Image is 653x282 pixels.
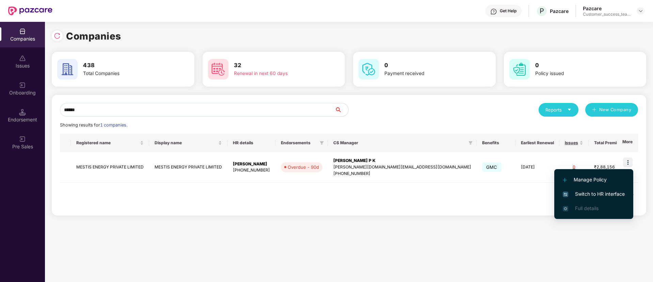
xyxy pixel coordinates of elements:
span: GMC [482,162,501,172]
button: search [334,103,349,117]
img: svg+xml;base64,PHN2ZyB4bWxucz0iaHR0cDovL3d3dy53My5vcmcvMjAwMC9zdmciIHdpZHRoPSI2MCIgaGVpZ2h0PSI2MC... [509,59,530,79]
th: Display name [149,134,227,152]
span: filter [320,141,324,145]
span: Full details [575,205,599,211]
span: caret-down [567,107,572,112]
div: [PHONE_NUMBER] [233,167,270,174]
span: Issues [565,140,578,146]
div: Payment received [384,70,470,77]
th: Total Premium [589,134,634,152]
td: [DATE] [515,152,559,183]
div: Overdue - 90d [288,164,319,170]
img: svg+xml;base64,PHN2ZyB3aWR0aD0iMjAiIGhlaWdodD0iMjAiIHZpZXdCb3g9IjAgMCAyMCAyMCIgZmlsbD0ibm9uZSIgeG... [19,82,26,89]
span: CS Manager [333,140,466,146]
span: P [540,7,544,15]
img: svg+xml;base64,PHN2ZyB4bWxucz0iaHR0cDovL3d3dy53My5vcmcvMjAwMC9zdmciIHdpZHRoPSIxMi4yMDEiIGhlaWdodD... [563,178,567,182]
span: 1 companies. [100,122,127,128]
img: svg+xml;base64,PHN2ZyB4bWxucz0iaHR0cDovL3d3dy53My5vcmcvMjAwMC9zdmciIHdpZHRoPSI2MCIgaGVpZ2h0PSI2MC... [208,59,228,79]
span: Showing results for [60,122,127,128]
img: svg+xml;base64,PHN2ZyB4bWxucz0iaHR0cDovL3d3dy53My5vcmcvMjAwMC9zdmciIHdpZHRoPSI2MCIgaGVpZ2h0PSI2MC... [359,59,379,79]
img: icon [623,158,633,167]
div: [PERSON_NAME] P K [333,158,471,164]
span: Endorsements [281,140,317,146]
th: Registered name [71,134,149,152]
img: svg+xml;base64,PHN2ZyB3aWR0aD0iMjAiIGhlaWdodD0iMjAiIHZpZXdCb3g9IjAgMCAyMCAyMCIgZmlsbD0ibm9uZSIgeG... [19,136,26,143]
img: svg+xml;base64,PHN2ZyBpZD0iSXNzdWVzX2Rpc2FibGVkIiB4bWxucz0iaHR0cDovL3d3dy53My5vcmcvMjAwMC9zdmciIH... [19,55,26,62]
button: plusNew Company [585,103,638,117]
img: New Pazcare Logo [8,6,52,15]
div: Pazcare [550,8,569,14]
div: 0 [565,164,583,170]
th: Issues [559,134,589,152]
div: ₹2,88,156 [594,164,628,170]
div: [PERSON_NAME][DOMAIN_NAME][EMAIL_ADDRESS][DOMAIN_NAME] [333,164,471,170]
h3: 32 [234,61,320,70]
td: MESTIS ENERGY PRIVATE LIMITED [71,152,149,183]
th: HR details [227,134,275,152]
img: svg+xml;base64,PHN2ZyBpZD0iSGVscC0zMngzMiIgeG1sbnM9Imh0dHA6Ly93d3cudzMub3JnLzIwMDAvc3ZnIiB3aWR0aD... [490,8,497,15]
span: search [334,107,348,113]
h3: 0 [384,61,470,70]
div: [PHONE_NUMBER] [333,170,471,177]
h3: 0 [535,61,621,70]
span: Manage Policy [563,176,625,183]
img: svg+xml;base64,PHN2ZyB3aWR0aD0iMTQuNSIgaGVpZ2h0PSIxNC41IiB2aWV3Qm94PSIwIDAgMTYgMTYiIGZpbGw9Im5vbm... [19,109,26,116]
img: svg+xml;base64,PHN2ZyBpZD0iUmVsb2FkLTMyeDMyIiB4bWxucz0iaHR0cDovL3d3dy53My5vcmcvMjAwMC9zdmciIHdpZH... [54,32,61,39]
h3: 438 [83,61,169,70]
div: Total Companies [83,70,169,77]
img: svg+xml;base64,PHN2ZyBpZD0iRHJvcGRvd24tMzJ4MzIiIHhtbG5zPSJodHRwOi8vd3d3LnczLm9yZy8yMDAwL3N2ZyIgd2... [638,8,643,14]
th: More [617,134,638,152]
img: svg+xml;base64,PHN2ZyB4bWxucz0iaHR0cDovL3d3dy53My5vcmcvMjAwMC9zdmciIHdpZHRoPSI2MCIgaGVpZ2h0PSI2MC... [57,59,78,79]
div: Get Help [500,8,516,14]
th: Benefits [477,134,515,152]
div: Customer_success_team_lead [583,12,631,17]
div: Reports [545,106,572,113]
div: [PERSON_NAME] [233,161,270,167]
th: Earliest Renewal [515,134,559,152]
span: plus [592,107,596,113]
img: svg+xml;base64,PHN2ZyBpZD0iQ29tcGFuaWVzIiB4bWxucz0iaHR0cDovL3d3dy53My5vcmcvMjAwMC9zdmciIHdpZHRoPS... [19,28,26,35]
td: MESTIS ENERGY PRIVATE LIMITED [149,152,227,183]
div: Policy issued [535,70,621,77]
div: Renewal in next 60 days [234,70,320,77]
span: filter [467,139,474,147]
span: filter [318,139,325,147]
span: New Company [599,106,632,113]
img: svg+xml;base64,PHN2ZyB4bWxucz0iaHR0cDovL3d3dy53My5vcmcvMjAwMC9zdmciIHdpZHRoPSIxNiIgaGVpZ2h0PSIxNi... [563,192,568,197]
img: svg+xml;base64,PHN2ZyB4bWxucz0iaHR0cDovL3d3dy53My5vcmcvMjAwMC9zdmciIHdpZHRoPSIxNi4zNjMiIGhlaWdodD... [563,206,568,211]
span: Display name [155,140,217,146]
h1: Companies [66,29,121,44]
span: Total Premium [594,140,623,146]
span: filter [468,141,473,145]
div: Pazcare [583,5,631,12]
span: Registered name [76,140,139,146]
span: Switch to HR interface [563,190,625,198]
